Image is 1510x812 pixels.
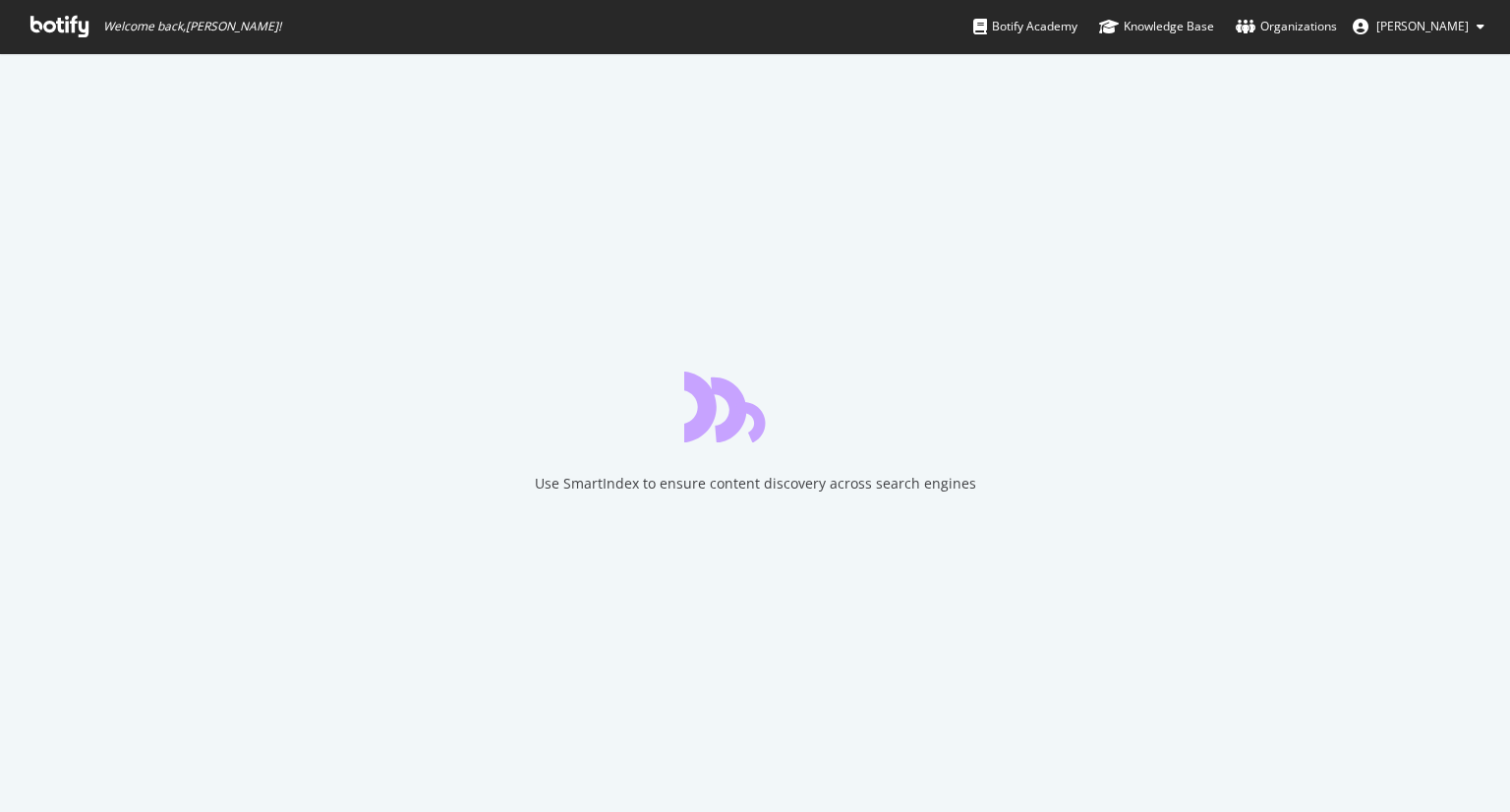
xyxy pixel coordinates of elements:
span: Welcome back, [PERSON_NAME] ! [103,19,281,34]
div: Use SmartIndex to ensure content discovery across search engines [535,474,976,493]
button: [PERSON_NAME] [1337,11,1500,42]
div: Botify Academy [973,17,1077,36]
span: David Drey [1376,18,1469,34]
div: Knowledge Base [1099,17,1214,36]
div: Organizations [1236,17,1337,36]
div: animation [684,372,826,442]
